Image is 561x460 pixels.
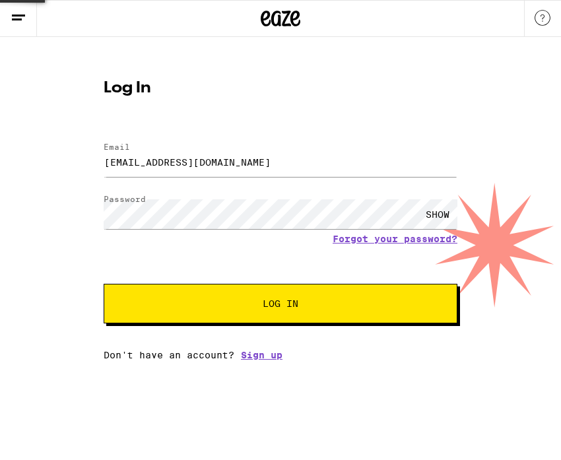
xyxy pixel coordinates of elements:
[263,299,298,308] span: Log In
[104,195,146,203] label: Password
[104,284,457,323] button: Log In
[104,350,457,360] div: Don't have an account?
[104,147,457,177] input: Email
[241,350,282,360] a: Sign up
[104,143,130,151] label: Email
[333,234,457,244] a: Forgot your password?
[418,199,457,229] div: SHOW
[104,81,457,96] h1: Log In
